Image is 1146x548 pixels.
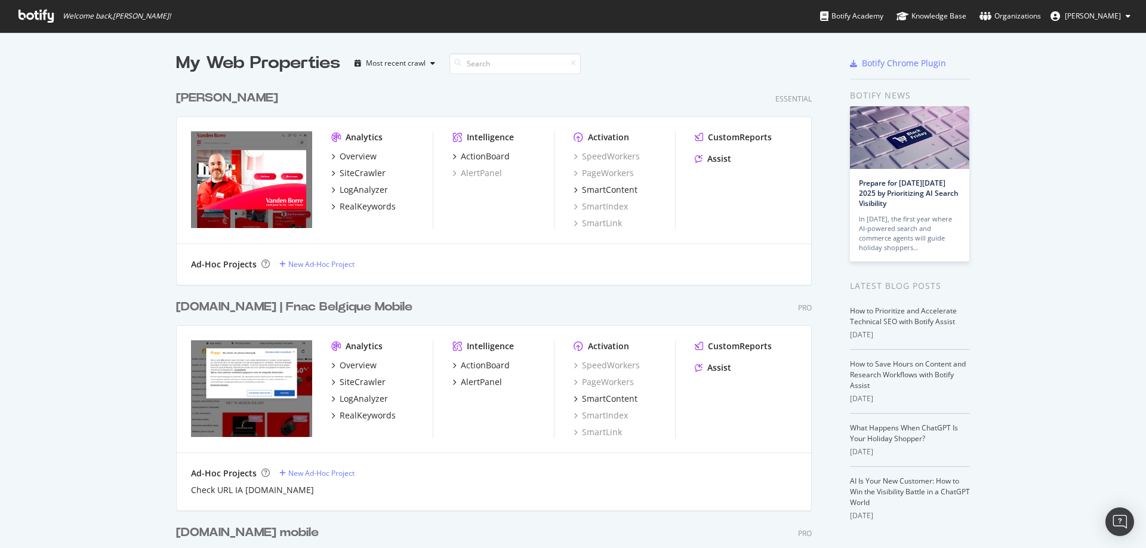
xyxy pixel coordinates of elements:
div: LogAnalyzer [340,393,388,405]
div: Essential [775,94,812,104]
img: Prepare for Black Friday 2025 by Prioritizing AI Search Visibility [850,106,969,169]
div: SiteCrawler [340,376,386,388]
a: How to Save Hours on Content and Research Workflows with Botify Assist [850,359,966,390]
button: Most recent crawl [350,54,440,73]
a: SmartIndex [574,201,628,213]
a: CustomReports [695,340,772,352]
div: Botify news [850,89,970,102]
div: Assist [707,153,731,165]
a: LogAnalyzer [331,393,388,405]
a: PageWorkers [574,376,634,388]
img: www.vandenborre.be/ [191,131,312,228]
div: [PERSON_NAME] [176,90,278,107]
a: SmartContent [574,393,637,405]
a: Check URL IA [DOMAIN_NAME] [191,484,314,496]
button: [PERSON_NAME] [1041,7,1140,26]
div: My Web Properties [176,51,340,75]
a: AlertPanel [452,167,502,179]
a: SmartContent [574,184,637,196]
div: [DATE] [850,393,970,404]
div: Overview [340,359,377,371]
div: Intelligence [467,340,514,352]
a: SmartLink [574,217,622,229]
div: Activation [588,131,629,143]
div: SmartContent [582,393,637,405]
a: SiteCrawler [331,376,386,388]
a: Botify Chrome Plugin [850,57,946,69]
a: CustomReports [695,131,772,143]
a: New Ad-Hoc Project [279,468,355,478]
div: Overview [340,150,377,162]
div: Activation [588,340,629,352]
div: Pro [798,303,812,313]
a: New Ad-Hoc Project [279,259,355,269]
div: New Ad-Hoc Project [288,468,355,478]
div: Assist [707,362,731,374]
div: CustomReports [708,340,772,352]
a: SiteCrawler [331,167,386,179]
div: AlertPanel [461,376,502,388]
div: ActionBoard [461,359,510,371]
div: [DATE] [850,447,970,457]
a: SpeedWorkers [574,150,640,162]
div: Latest Blog Posts [850,279,970,293]
a: AI Is Your New Customer: How to Win the Visibility Battle in a ChatGPT World [850,476,970,507]
div: [DOMAIN_NAME] mobile [176,524,319,541]
div: Botify Chrome Plugin [862,57,946,69]
div: Organizations [979,10,1041,22]
div: [DOMAIN_NAME] | Fnac Belgique Mobile [176,298,412,316]
div: SiteCrawler [340,167,386,179]
a: What Happens When ChatGPT Is Your Holiday Shopper? [850,423,958,444]
input: Search [449,53,581,74]
div: Analytics [346,340,383,352]
div: Analytics [346,131,383,143]
a: SpeedWorkers [574,359,640,371]
div: Botify Academy [820,10,883,22]
div: Knowledge Base [897,10,966,22]
a: PageWorkers [574,167,634,179]
div: RealKeywords [340,410,396,421]
a: SmartLink [574,426,622,438]
div: Ad-Hoc Projects [191,467,257,479]
a: ActionBoard [452,150,510,162]
div: SmartContent [582,184,637,196]
a: How to Prioritize and Accelerate Technical SEO with Botify Assist [850,306,957,327]
img: www.fnac.be [191,340,312,437]
a: Assist [695,153,731,165]
div: RealKeywords [340,201,396,213]
a: [DOMAIN_NAME] | Fnac Belgique Mobile [176,298,417,316]
div: New Ad-Hoc Project [288,259,355,269]
div: CustomReports [708,131,772,143]
a: SmartIndex [574,410,628,421]
div: ActionBoard [461,150,510,162]
a: Overview [331,150,377,162]
div: [DATE] [850,510,970,521]
span: Simon Alixant [1065,11,1121,21]
div: LogAnalyzer [340,184,388,196]
div: Most recent crawl [366,60,426,67]
div: [DATE] [850,330,970,340]
a: ActionBoard [452,359,510,371]
a: Assist [695,362,731,374]
a: RealKeywords [331,201,396,213]
a: RealKeywords [331,410,396,421]
div: Intelligence [467,131,514,143]
a: Prepare for [DATE][DATE] 2025 by Prioritizing AI Search Visibility [859,178,959,208]
div: In [DATE], the first year where AI-powered search and commerce agents will guide holiday shoppers… [859,214,960,253]
a: Overview [331,359,377,371]
a: AlertPanel [452,376,502,388]
a: [DOMAIN_NAME] mobile [176,524,324,541]
div: Open Intercom Messenger [1105,507,1134,536]
a: [PERSON_NAME] [176,90,283,107]
span: Welcome back, [PERSON_NAME] ! [63,11,171,21]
